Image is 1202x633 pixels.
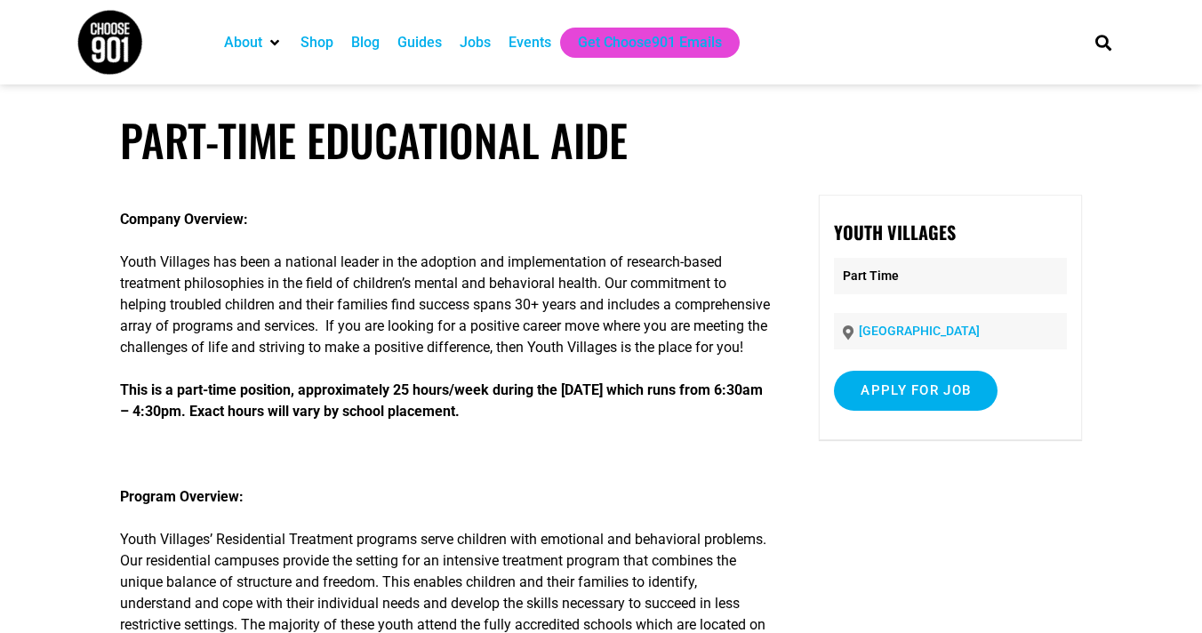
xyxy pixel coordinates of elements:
[120,252,771,358] p: Youth Villages has been a national leader in the adoption and implementation of research-based tr...
[509,32,551,53] a: Events
[1089,28,1118,57] div: Search
[834,219,956,245] strong: Youth Villages
[578,32,722,53] a: Get Choose901 Emails
[834,371,998,411] input: Apply for job
[351,32,380,53] a: Blog
[120,114,1082,166] h1: Part-Time Educational Aide
[120,381,763,420] strong: This is a part-time position, approximately 25 hours/week during the [DATE] which runs from 6:30a...
[460,32,491,53] a: Jobs
[215,28,292,58] div: About
[397,32,442,53] a: Guides
[215,28,1065,58] nav: Main nav
[834,258,1066,294] p: Part Time
[224,32,262,53] a: About
[120,211,248,228] strong: Company Overview:
[120,488,244,505] strong: Program Overview:
[300,32,333,53] a: Shop
[859,324,980,338] a: [GEOGRAPHIC_DATA]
